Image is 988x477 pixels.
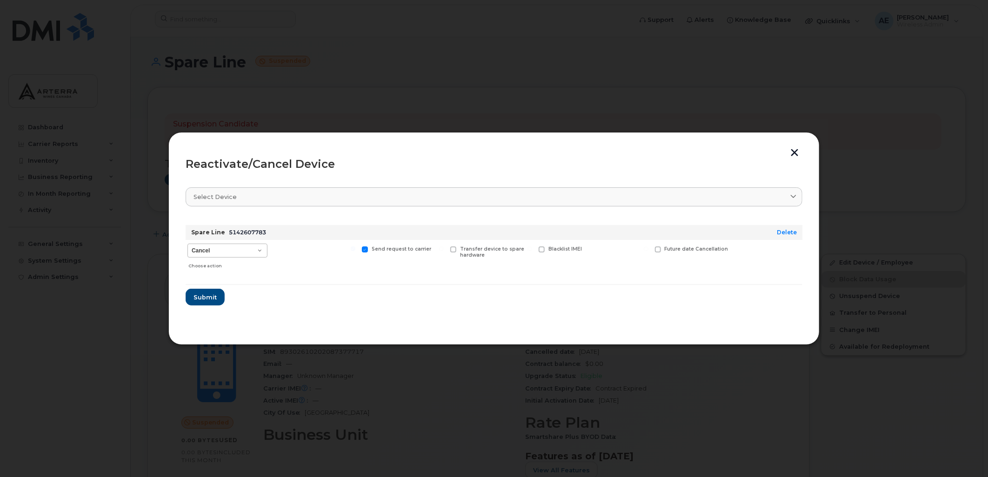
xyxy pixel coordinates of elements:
[460,246,524,258] span: Transfer device to spare hardware
[527,246,532,251] input: Blacklist IMEI
[191,229,225,236] strong: Spare Line
[194,192,237,201] span: Select device
[777,229,797,236] a: Delete
[372,246,431,252] span: Send request to carrier
[665,246,728,252] span: Future date Cancellation
[644,246,648,251] input: Future date Cancellation
[194,293,217,302] span: Submit
[186,289,225,305] button: Submit
[548,246,582,252] span: Blacklist IMEI
[229,229,266,236] span: 5142607783
[351,246,355,251] input: Send request to carrier
[186,159,802,170] div: Reactivate/Cancel Device
[439,246,444,251] input: Transfer device to spare hardware
[188,258,267,270] div: Choose action
[186,187,802,206] a: Select device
